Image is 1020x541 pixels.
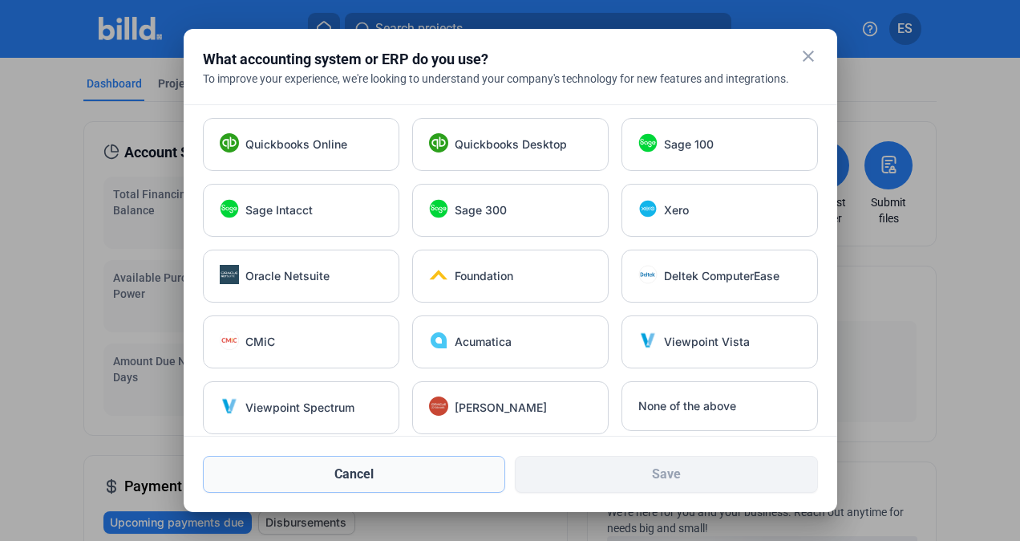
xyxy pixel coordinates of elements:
[664,136,714,153] span: Sage 100
[455,400,547,416] span: [PERSON_NAME]
[799,47,818,66] mat-icon: close
[664,268,779,284] span: Deltek ComputerEase
[245,136,347,153] span: Quickbooks Online
[455,334,512,350] span: Acumatica
[245,334,275,350] span: CMiC
[203,48,778,71] div: What accounting system or ERP do you use?
[203,456,506,493] button: Cancel
[664,202,689,218] span: Xero
[638,398,736,414] span: None of the above
[664,334,750,350] span: Viewpoint Vista
[245,268,330,284] span: Oracle Netsuite
[455,268,513,284] span: Foundation
[245,400,354,416] span: Viewpoint Spectrum
[203,71,818,87] div: To improve your experience, we're looking to understand your company's technology for new feature...
[455,202,507,218] span: Sage 300
[455,136,567,153] span: Quickbooks Desktop
[245,202,313,218] span: Sage Intacct
[515,456,818,493] button: Save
